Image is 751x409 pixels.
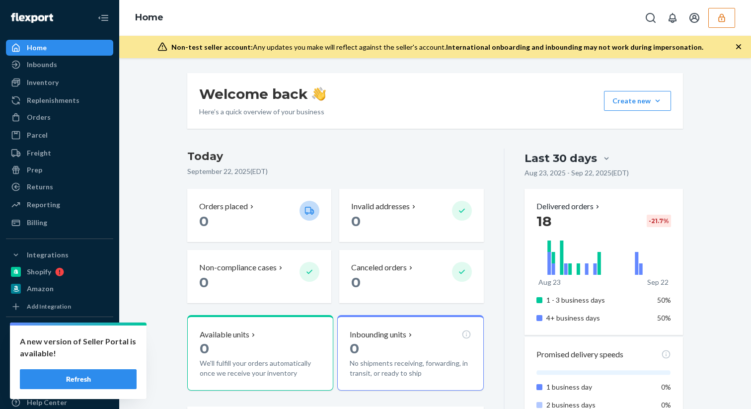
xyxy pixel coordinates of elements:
[350,329,406,340] p: Inbounding units
[27,148,51,158] div: Freight
[135,12,163,23] a: Home
[6,247,113,263] button: Integrations
[27,250,69,260] div: Integrations
[27,182,53,192] div: Returns
[200,329,249,340] p: Available units
[6,162,113,178] a: Prep
[6,40,113,56] a: Home
[11,13,53,23] img: Flexport logo
[200,358,321,378] p: We'll fulfill your orders automatically once we receive your inventory
[339,250,483,303] button: Canceled orders 0
[657,296,671,304] span: 50%
[6,92,113,108] a: Replenishments
[20,369,137,389] button: Refresh
[27,302,71,311] div: Add Integration
[6,378,113,394] button: Talk to Support
[351,274,361,291] span: 0
[6,264,113,280] a: Shopify
[27,398,67,408] div: Help Center
[546,382,644,392] p: 1 business day
[350,358,471,378] p: No shipments receiving, forwarding, in transit, or ready to ship
[684,8,704,28] button: Open account menu
[6,325,113,341] button: Fast Tags
[661,401,671,409] span: 0%
[525,151,597,166] div: Last 30 days
[647,215,671,227] div: -21.7 %
[536,349,623,360] p: Promised delivery speeds
[351,262,407,273] p: Canceled orders
[446,43,703,51] span: International onboarding and inbounding may not work during impersonation.
[6,75,113,90] a: Inventory
[187,149,484,164] h3: Today
[546,295,644,305] p: 1 - 3 business days
[27,218,47,228] div: Billing
[337,315,483,391] button: Inbounding units0No shipments receiving, forwarding, in transit, or ready to ship
[27,43,47,53] div: Home
[27,78,59,87] div: Inventory
[339,189,483,242] button: Invalid addresses 0
[199,262,277,273] p: Non-compliance cases
[187,315,333,391] button: Available units0We'll fulfill your orders automatically once we receive your inventory
[27,60,57,70] div: Inbounds
[6,215,113,231] a: Billing
[647,277,669,287] p: Sep 22
[6,179,113,195] a: Returns
[199,274,209,291] span: 0
[27,200,60,210] div: Reporting
[351,213,361,230] span: 0
[641,8,661,28] button: Open Search Box
[6,109,113,125] a: Orders
[27,165,42,175] div: Prep
[27,267,51,277] div: Shopify
[536,213,551,230] span: 18
[661,383,671,391] span: 0%
[312,87,326,101] img: hand-wave emoji
[657,314,671,322] span: 50%
[6,127,113,143] a: Parcel
[27,95,79,105] div: Replenishments
[6,361,113,377] a: Settings
[538,277,561,287] p: Aug 23
[6,57,113,73] a: Inbounds
[127,3,171,32] ol: breadcrumbs
[663,8,682,28] button: Open notifications
[20,335,137,359] p: A new version of Seller Portal is available!
[199,107,326,117] p: Here’s a quick overview of your business
[200,340,209,357] span: 0
[604,91,671,111] button: Create new
[27,112,51,122] div: Orders
[686,379,741,404] iframe: Opens a widget where you can chat to one of our agents
[187,250,331,303] button: Non-compliance cases 0
[546,313,644,323] p: 4+ business days
[171,42,703,52] div: Any updates you make will reflect against the seller's account.
[187,166,484,176] p: September 22, 2025 ( EDT )
[27,284,54,294] div: Amazon
[6,301,113,313] a: Add Integration
[199,85,326,103] h1: Welcome back
[351,201,410,212] p: Invalid addresses
[199,201,248,212] p: Orders placed
[171,43,253,51] span: Non-test seller account:
[187,189,331,242] button: Orders placed 0
[93,8,113,28] button: Close Navigation
[6,281,113,297] a: Amazon
[27,130,48,140] div: Parcel
[525,168,629,178] p: Aug 23, 2025 - Sep 22, 2025 ( EDT )
[350,340,359,357] span: 0
[199,213,209,230] span: 0
[6,345,113,357] a: Add Fast Tag
[6,145,113,161] a: Freight
[6,197,113,213] a: Reporting
[536,201,601,212] button: Delivered orders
